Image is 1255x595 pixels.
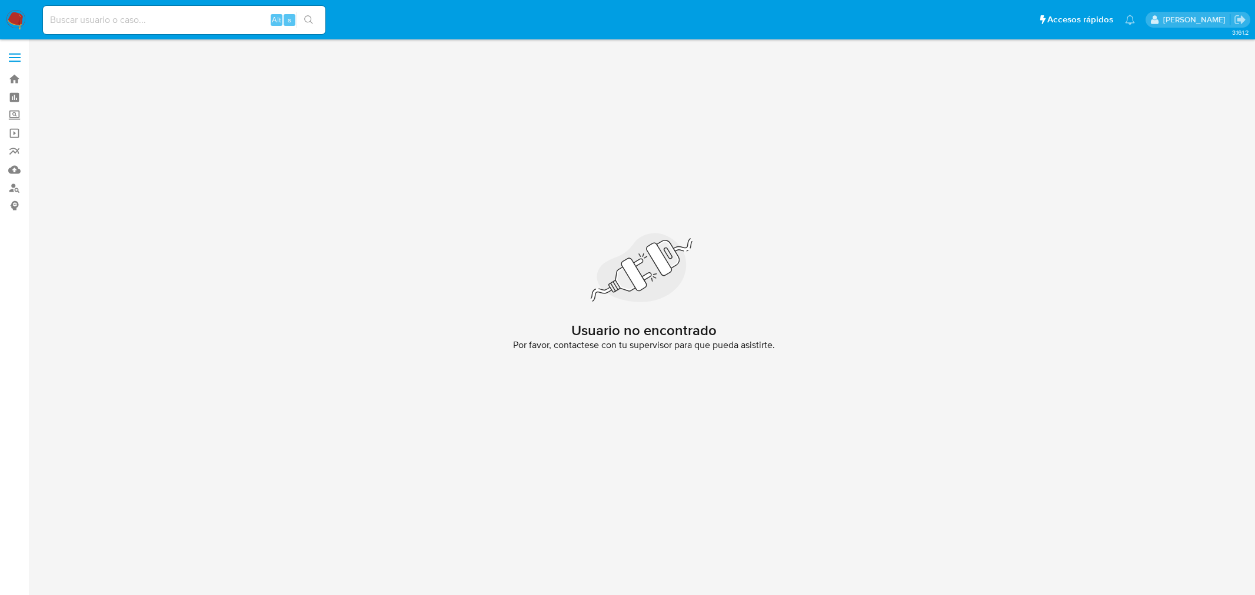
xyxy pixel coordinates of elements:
[1125,15,1135,25] a: Notificaciones
[288,14,291,25] span: s
[1047,14,1113,26] span: Accesos rápidos
[297,12,321,28] button: search-icon
[43,12,325,28] input: Buscar usuario o caso...
[1163,14,1230,25] p: fernando.ftapiamartinez@mercadolibre.com.mx
[513,339,775,351] span: Por favor, contactese con tu supervisor para que pueda asistirte.
[571,322,717,339] h2: Usuario no encontrado
[1234,14,1246,26] a: Salir
[272,14,281,25] span: Alt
